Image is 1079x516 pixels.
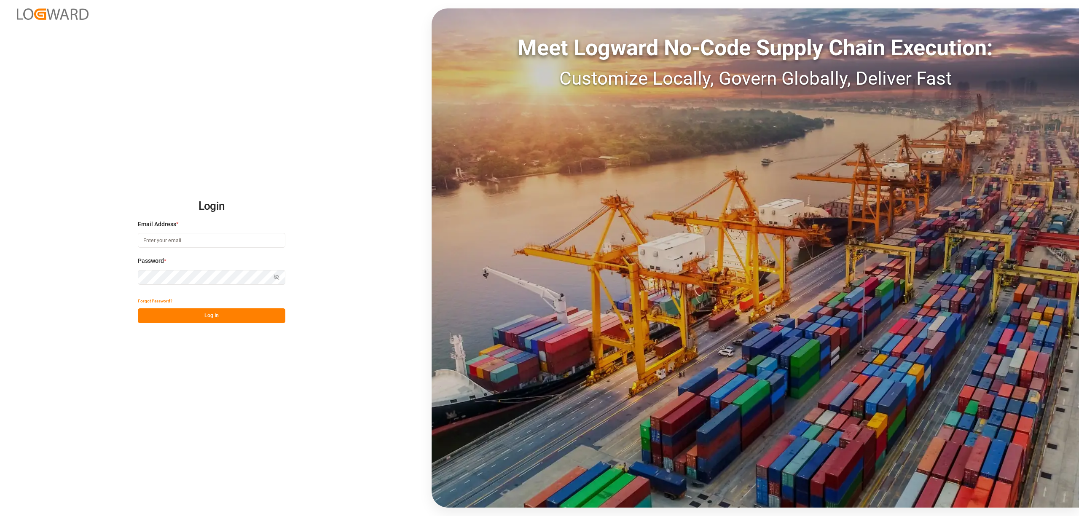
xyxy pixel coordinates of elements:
span: Password [138,257,164,265]
div: Customize Locally, Govern Globally, Deliver Fast [432,64,1079,92]
span: Email Address [138,220,176,229]
button: Forgot Password? [138,294,172,308]
div: Meet Logward No-Code Supply Chain Execution: [432,32,1079,64]
img: Logward_new_orange.png [17,8,89,20]
button: Log In [138,308,285,323]
input: Enter your email [138,233,285,248]
h2: Login [138,193,285,220]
